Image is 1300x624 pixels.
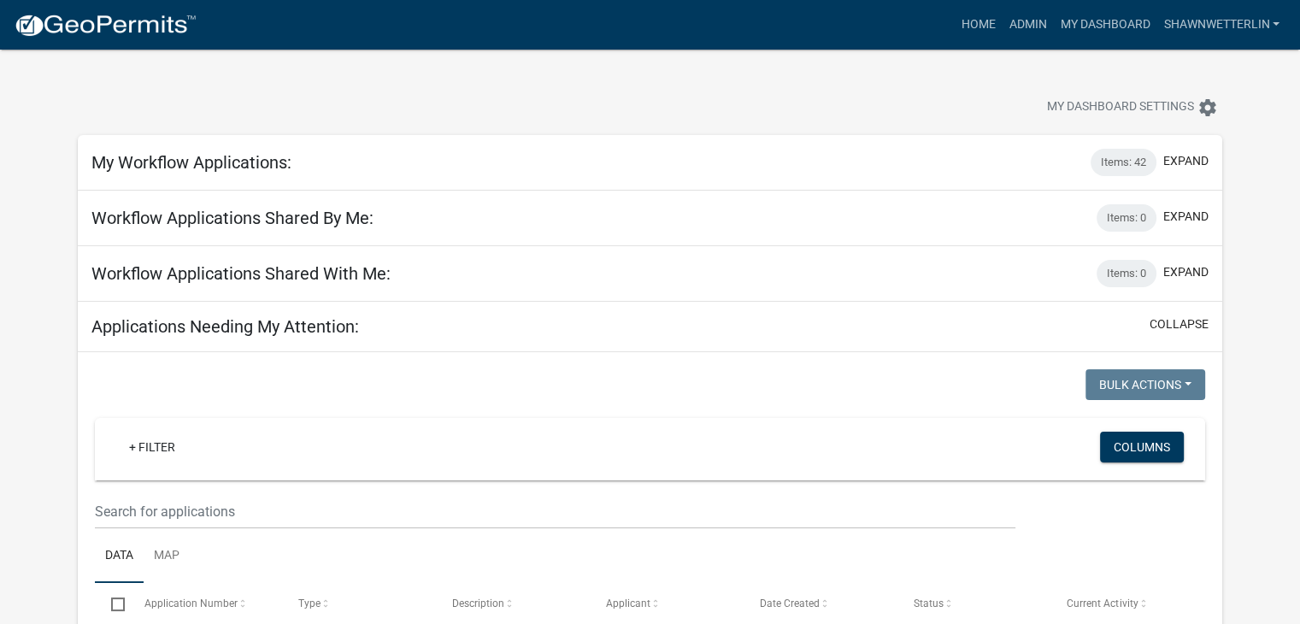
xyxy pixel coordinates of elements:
div: Items: 42 [1091,149,1156,176]
h5: Workflow Applications Shared With Me: [91,263,391,284]
datatable-header-cell: Description [435,583,589,624]
datatable-header-cell: Status [897,583,1050,624]
button: Bulk Actions [1085,369,1205,400]
span: Current Activity [1067,598,1138,609]
a: My Dashboard [1053,9,1156,41]
h5: My Workflow Applications: [91,152,291,173]
a: + Filter [115,432,189,462]
a: Admin [1002,9,1053,41]
h5: Workflow Applications Shared By Me: [91,208,374,228]
i: settings [1197,97,1218,118]
button: Columns [1100,432,1184,462]
span: Type [298,598,321,609]
datatable-header-cell: Application Number [127,583,281,624]
a: Home [954,9,1002,41]
span: Application Number [144,598,238,609]
button: expand [1163,152,1209,170]
a: ShawnWetterlin [1156,9,1286,41]
span: Status [913,598,943,609]
datatable-header-cell: Select [95,583,127,624]
span: My Dashboard Settings [1047,97,1194,118]
div: Items: 0 [1097,204,1156,232]
datatable-header-cell: Date Created [743,583,897,624]
input: Search for applications [95,494,1015,529]
h5: Applications Needing My Attention: [91,316,359,337]
span: Applicant [605,598,650,609]
button: expand [1163,263,1209,281]
a: Map [144,529,190,584]
datatable-header-cell: Applicant [589,583,743,624]
button: My Dashboard Settingssettings [1033,91,1232,124]
button: collapse [1150,315,1209,333]
datatable-header-cell: Current Activity [1050,583,1204,624]
a: Data [95,529,144,584]
span: Description [452,598,504,609]
button: expand [1163,208,1209,226]
datatable-header-cell: Type [281,583,435,624]
span: Date Created [759,598,819,609]
div: Items: 0 [1097,260,1156,287]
